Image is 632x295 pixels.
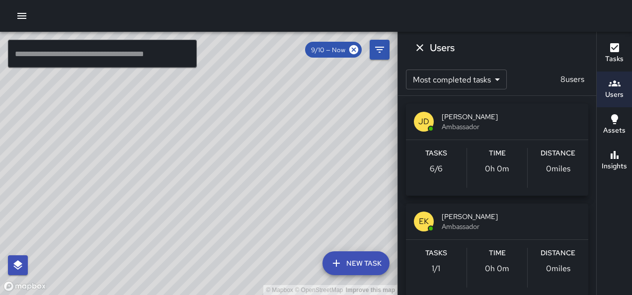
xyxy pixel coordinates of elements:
[597,143,632,179] button: Insights
[442,122,580,132] span: Ambassador
[597,36,632,72] button: Tasks
[546,263,570,275] p: 0 miles
[541,248,575,259] h6: Distance
[305,46,351,54] span: 9/10 — Now
[556,74,588,85] p: 8 users
[430,40,455,56] h6: Users
[442,212,580,221] span: [PERSON_NAME]
[432,263,440,275] p: 1 / 1
[406,70,507,89] div: Most completed tasks
[597,72,632,107] button: Users
[425,248,447,259] h6: Tasks
[305,42,362,58] div: 9/10 — Now
[418,116,429,128] p: JD
[442,112,580,122] span: [PERSON_NAME]
[425,148,447,159] h6: Tasks
[442,221,580,231] span: Ambassador
[406,104,588,196] button: JD[PERSON_NAME]AmbassadorTasks6/6Time0h 0mDistance0miles
[485,163,509,175] p: 0h 0m
[370,40,390,60] button: Filters
[419,216,429,227] p: EK
[603,125,626,136] h6: Assets
[489,148,506,159] h6: Time
[322,251,390,275] button: New Task
[485,263,509,275] p: 0h 0m
[430,163,443,175] p: 6 / 6
[489,248,506,259] h6: Time
[605,54,624,65] h6: Tasks
[541,148,575,159] h6: Distance
[605,89,624,100] h6: Users
[602,161,627,172] h6: Insights
[546,163,570,175] p: 0 miles
[410,38,430,58] button: Dismiss
[597,107,632,143] button: Assets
